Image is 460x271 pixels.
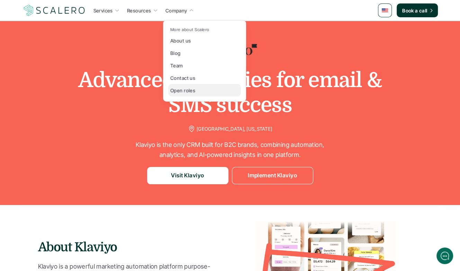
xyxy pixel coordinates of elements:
button: New conversation [11,92,128,105]
h1: Advanced strategies for email & SMS success [57,68,403,118]
p: About us [170,37,191,44]
p: Implement Klaviyo [248,171,297,180]
p: [GEOGRAPHIC_DATA], [US_STATE] [197,124,272,133]
p: Book a call [402,7,427,14]
p: Services [93,7,113,14]
img: Scalero company logotype [22,4,86,17]
span: New conversation [45,96,83,101]
a: Contact us [168,72,241,84]
h3: About Klaviyo [38,239,230,256]
h1: Hi! Welcome to [GEOGRAPHIC_DATA]. [10,34,128,45]
a: Implement Klaviyo [232,167,313,184]
p: Contact us [170,74,195,82]
p: Resources [127,7,151,14]
p: Klaviyo is the only CRM built for B2C brands, combining automation, analytics, and AI-powered ins... [126,140,334,160]
p: Team [170,62,183,69]
a: Blog [168,47,241,59]
a: Open roles [168,84,241,96]
p: Visit Klaviyo [171,171,204,180]
a: Visit Klaviyo [147,167,228,184]
p: More about Scalero [170,27,209,32]
a: Team [168,59,241,72]
h2: Let us know if we can help with lifecycle marketing. [10,46,128,79]
iframe: gist-messenger-bubble-iframe [436,247,453,264]
p: Open roles [170,87,195,94]
a: Book a call [397,3,438,17]
p: Blog [170,49,181,57]
span: We run on Gist [58,226,88,231]
a: About us [168,34,241,47]
p: Company [165,7,187,14]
